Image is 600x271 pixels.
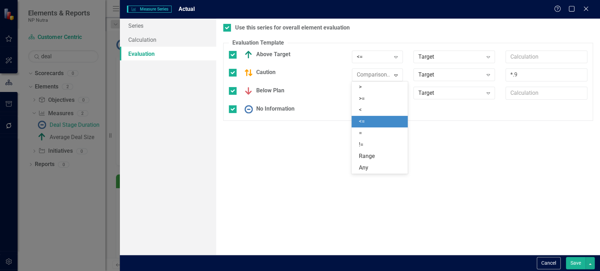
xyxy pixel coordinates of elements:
[505,51,587,64] input: Calculation
[241,87,284,95] div: Below Plan
[359,95,404,103] div: >=
[235,24,350,32] div: Use this series for overall element evaluation
[229,39,288,47] legend: Evaluation Template
[244,87,253,95] img: Below Plan
[359,83,404,91] div: >
[418,71,483,79] div: Target
[241,105,295,113] div: No Information
[505,87,587,100] input: Calculation
[359,164,404,172] div: Any
[359,129,404,137] div: =
[241,51,290,59] div: Above Target
[418,53,483,61] div: Target
[244,68,253,77] img: Caution
[359,152,404,160] div: Range
[120,33,216,47] a: Calculation
[359,118,404,126] div: <=
[566,257,586,269] button: Save
[418,89,483,97] div: Target
[241,68,276,77] div: Caution
[244,105,253,113] img: No Information
[359,141,404,149] div: !=
[120,47,216,61] a: Evaluation
[120,19,216,33] a: Series
[357,53,391,61] div: <=
[127,6,171,13] span: Measure Series
[359,106,404,114] div: <
[537,257,561,269] button: Cancel
[179,6,195,12] span: Actual
[505,68,587,81] input: Calculation
[244,51,253,59] img: Above Target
